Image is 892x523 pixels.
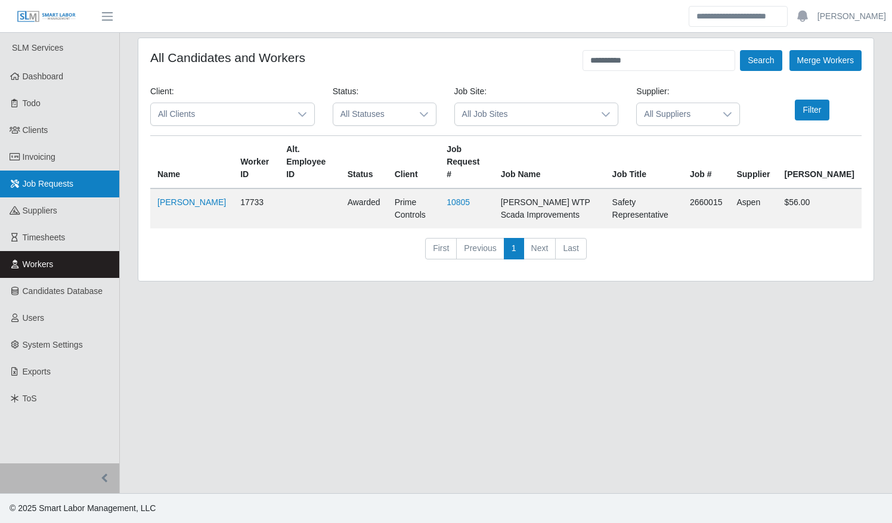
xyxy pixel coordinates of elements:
[23,125,48,135] span: Clients
[795,100,829,120] button: Filter
[333,85,359,98] label: Status:
[777,136,862,189] th: [PERSON_NAME]
[17,10,76,23] img: SLM Logo
[388,188,439,228] td: Prime Controls
[23,179,74,188] span: Job Requests
[233,136,279,189] th: Worker ID
[23,72,64,81] span: Dashboard
[740,50,782,71] button: Search
[689,6,788,27] input: Search
[683,136,730,189] th: Job #
[729,188,777,228] td: Aspen
[340,188,388,228] td: awarded
[23,152,55,162] span: Invoicing
[23,340,83,349] span: System Settings
[333,103,412,125] span: All Statuses
[150,136,233,189] th: Name
[605,188,683,228] td: Safety Representative
[23,206,57,215] span: Suppliers
[23,367,51,376] span: Exports
[636,85,669,98] label: Supplier:
[504,238,524,259] a: 1
[151,103,290,125] span: All Clients
[789,50,862,71] button: Merge Workers
[637,103,716,125] span: All Suppliers
[388,136,439,189] th: Client
[683,188,730,228] td: 2660015
[494,188,605,228] td: [PERSON_NAME] WTP Scada Improvements
[605,136,683,189] th: Job Title
[12,43,63,52] span: SLM Services
[279,136,340,189] th: Alt. Employee ID
[439,136,494,189] th: Job Request #
[23,286,103,296] span: Candidates Database
[447,197,470,207] a: 10805
[23,394,37,403] span: ToS
[10,503,156,513] span: © 2025 Smart Labor Management, LLC
[23,313,45,323] span: Users
[233,188,279,228] td: 17733
[150,238,862,269] nav: pagination
[817,10,886,23] a: [PERSON_NAME]
[23,259,54,269] span: Workers
[23,98,41,108] span: Todo
[150,85,174,98] label: Client:
[455,103,594,125] span: All Job Sites
[494,136,605,189] th: Job Name
[454,85,487,98] label: Job Site:
[777,188,862,228] td: $56.00
[157,197,226,207] a: [PERSON_NAME]
[340,136,388,189] th: Status
[23,233,66,242] span: Timesheets
[729,136,777,189] th: Supplier
[150,50,305,65] h4: All Candidates and Workers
